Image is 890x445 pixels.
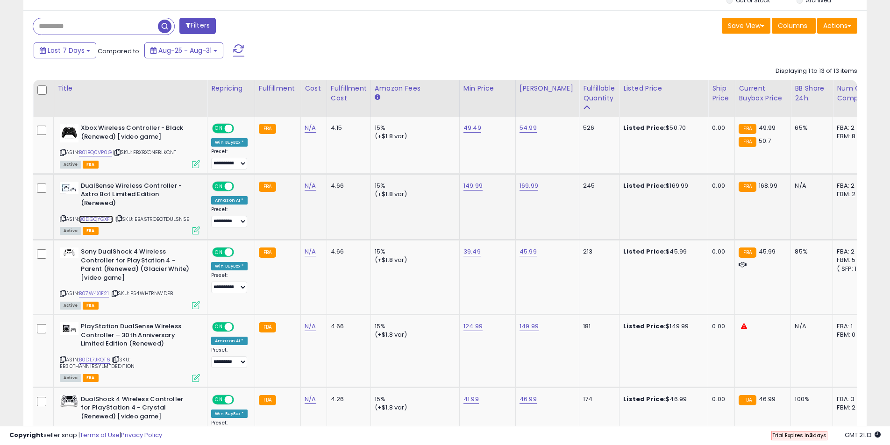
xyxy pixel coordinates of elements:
[795,182,826,190] div: N/A
[375,331,452,339] div: (+$1.8 var)
[520,84,575,93] div: [PERSON_NAME]
[98,47,141,56] span: Compared to:
[60,227,81,235] span: All listings currently available for purchase on Amazon
[233,125,248,133] span: OFF
[712,395,727,403] div: 0.00
[712,84,731,103] div: Ship Price
[623,247,666,256] b: Listed Price:
[772,431,826,439] span: Trial Expires in days
[79,215,113,223] a: B0DGQYGXFK
[158,46,212,55] span: Aug-25 - Aug-31
[114,215,189,223] span: | SKU: EBASTROBOTDULSNSE
[772,18,816,34] button: Columns
[837,395,868,403] div: FBA: 3
[81,247,194,284] b: Sony DualShock 4 Wireless Controller for PlayStation 4 - Parent (Renewed) (Glacier White) [video ...
[375,395,452,403] div: 15%
[520,123,537,133] a: 54.99
[583,247,612,256] div: 213
[809,431,813,439] b: 3
[623,123,666,132] b: Listed Price:
[520,395,537,404] a: 46.99
[211,262,248,270] div: Win BuyBox *
[110,290,173,297] span: | SKU: PS4WHTRNWDEB
[463,181,483,191] a: 149.99
[623,124,701,132] div: $50.70
[211,148,248,170] div: Preset:
[759,123,776,132] span: 49.99
[60,374,81,382] span: All listings currently available for purchase on Amazon
[375,124,452,132] div: 15%
[83,161,99,169] span: FBA
[795,395,826,403] div: 100%
[778,21,807,30] span: Columns
[463,247,481,256] a: 39.49
[60,247,78,258] img: 31zrgBTUSSL._SL40_.jpg
[60,182,78,194] img: 41o+er+MQCL._SL40_.jpg
[233,396,248,403] span: OFF
[375,322,452,331] div: 15%
[739,124,756,134] small: FBA
[463,84,512,93] div: Min Price
[331,395,363,403] div: 4.26
[463,395,479,404] a: 41.99
[331,247,363,256] div: 4.66
[211,337,248,345] div: Amazon AI *
[739,247,756,258] small: FBA
[623,322,701,331] div: $149.99
[79,148,112,156] a: B01BQ0VP0G
[375,84,456,93] div: Amazon Fees
[331,84,367,103] div: Fulfillment Cost
[583,182,612,190] div: 245
[9,431,162,440] div: seller snap | |
[259,322,276,332] small: FBA
[375,247,452,256] div: 15%
[795,247,826,256] div: 85%
[259,84,297,93] div: Fulfillment
[259,124,276,134] small: FBA
[795,322,826,331] div: N/A
[121,431,162,439] a: Privacy Policy
[375,256,452,264] div: (+$1.8 var)
[211,206,248,227] div: Preset:
[9,431,43,439] strong: Copyright
[623,322,666,331] b: Listed Price:
[583,322,612,331] div: 181
[739,137,756,147] small: FBA
[233,323,248,331] span: OFF
[739,395,756,405] small: FBA
[837,182,868,190] div: FBA: 2
[837,132,868,141] div: FBM: 8
[375,182,452,190] div: 15%
[375,190,452,198] div: (+$1.8 var)
[759,247,776,256] span: 45.99
[623,181,666,190] b: Listed Price:
[712,322,727,331] div: 0.00
[213,248,225,256] span: ON
[837,256,868,264] div: FBM: 5
[60,356,135,370] span: | SKU: EB30THANNIRSYLMTDEDITION
[213,396,225,403] span: ON
[305,84,323,93] div: Cost
[623,84,704,93] div: Listed Price
[211,272,248,293] div: Preset:
[623,182,701,190] div: $169.99
[623,247,701,256] div: $45.99
[520,322,539,331] a: 149.99
[305,395,316,404] a: N/A
[305,123,316,133] a: N/A
[83,302,99,310] span: FBA
[712,247,727,256] div: 0.00
[60,322,200,381] div: ASIN:
[520,181,538,191] a: 169.99
[83,227,99,235] span: FBA
[81,124,194,143] b: Xbox Wireless Controller - Black (Renewed) [video game]
[81,182,194,210] b: DualSense Wireless Controller - Astro Bot Limited Edition (Renewed)
[759,181,777,190] span: 168.99
[60,161,81,169] span: All listings currently available for purchase on Amazon
[795,84,829,103] div: BB Share 24h.
[817,18,857,34] button: Actions
[113,148,177,156] span: | SKU: EBXBXONEBLKCNT
[213,323,225,331] span: ON
[79,290,109,297] a: B07W4X1F21
[259,247,276,258] small: FBA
